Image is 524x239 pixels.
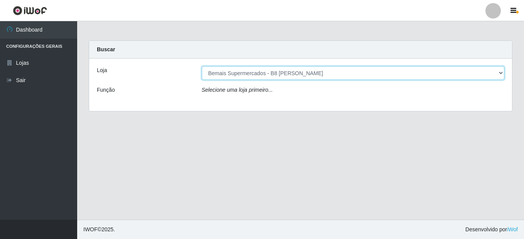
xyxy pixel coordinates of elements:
[97,86,115,94] label: Função
[202,87,273,93] i: Selecione uma loja primeiro...
[507,226,518,232] a: iWof
[83,226,98,232] span: IWOF
[97,46,115,52] strong: Buscar
[465,226,518,234] span: Desenvolvido por
[97,66,107,74] label: Loja
[13,6,47,15] img: CoreUI Logo
[83,226,115,234] span: © 2025 .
